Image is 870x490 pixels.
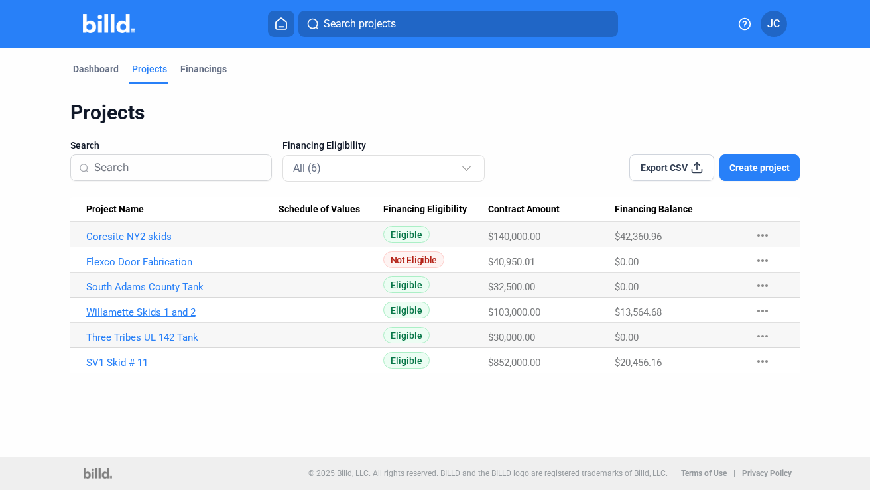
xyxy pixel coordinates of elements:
input: Search [94,154,264,182]
mat-icon: more_horiz [755,278,771,294]
div: Dashboard [73,62,119,76]
span: $140,000.00 [488,231,540,243]
span: $13,564.68 [615,306,662,318]
span: Contract Amount [488,204,560,215]
mat-icon: more_horiz [755,328,771,344]
div: Projects [132,62,167,76]
span: Financing Eligibility [282,139,366,152]
mat-icon: more_horiz [755,303,771,319]
a: Flexco Door Fabrication [86,256,279,268]
div: Financings [180,62,227,76]
a: Coresite NY2 skids [86,231,279,243]
span: Create project [729,161,790,174]
span: Export CSV [641,161,688,174]
span: $0.00 [615,281,639,293]
span: $0.00 [615,256,639,268]
span: $0.00 [615,332,639,343]
img: Billd Company Logo [83,14,135,33]
span: Financing Balance [615,204,693,215]
span: $103,000.00 [488,306,540,318]
b: Privacy Policy [742,469,792,478]
mat-icon: more_horiz [755,227,771,243]
a: SV1 Skid # 11 [86,357,279,369]
a: South Adams County Tank [86,281,279,293]
img: logo [84,468,112,479]
span: $42,360.96 [615,231,662,243]
div: Financing Eligibility [383,204,488,215]
span: Not Eligible [383,251,444,268]
button: Export CSV [629,154,714,181]
span: $20,456.16 [615,357,662,369]
span: Search [70,139,99,152]
span: JC [767,16,780,32]
a: Willamette Skids 1 and 2 [86,306,279,318]
span: $40,950.01 [488,256,535,268]
button: JC [761,11,787,37]
span: Eligible [383,226,430,243]
span: $30,000.00 [488,332,535,343]
span: Eligible [383,327,430,343]
div: Schedule of Values [279,204,383,215]
span: Eligible [383,352,430,369]
mat-select-trigger: All (6) [293,162,321,174]
div: Projects [70,100,800,125]
div: Financing Balance [615,204,741,215]
div: Contract Amount [488,204,615,215]
span: Eligible [383,302,430,318]
span: $852,000.00 [488,357,540,369]
span: Eligible [383,276,430,293]
mat-icon: more_horiz [755,353,771,369]
mat-icon: more_horiz [755,253,771,269]
span: Search projects [324,16,396,32]
span: Schedule of Values [279,204,360,215]
b: Terms of Use [681,469,727,478]
button: Create project [719,154,800,181]
span: Project Name [86,204,144,215]
a: Three Tribes UL 142 Tank [86,332,279,343]
p: © 2025 Billd, LLC. All rights reserved. BILLD and the BILLD logo are registered trademarks of Bil... [308,469,668,478]
span: $32,500.00 [488,281,535,293]
div: Project Name [86,204,279,215]
span: Financing Eligibility [383,204,467,215]
p: | [733,469,735,478]
button: Search projects [298,11,618,37]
